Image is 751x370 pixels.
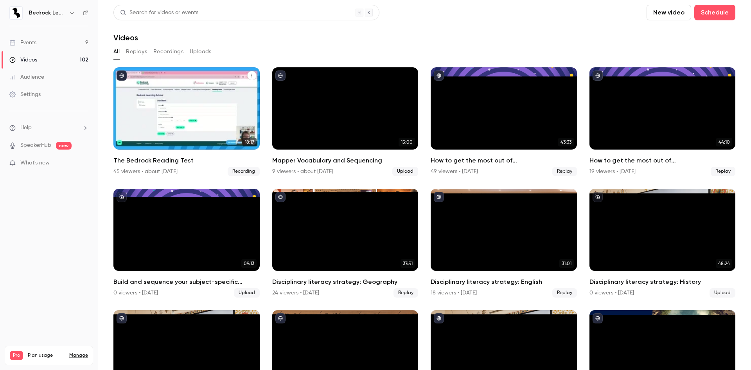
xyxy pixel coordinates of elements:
[275,192,286,202] button: published
[113,45,120,58] button: All
[20,141,51,150] a: SpeakerHub
[589,277,736,287] h2: Disciplinary literacy strategy: History
[593,192,603,202] button: unpublished
[120,9,198,17] div: Search for videos or events
[431,189,577,298] a: 31:01Disciplinary literacy strategy: English18 viewers • [DATE]Replay
[10,7,22,19] img: Bedrock Learning
[589,289,634,297] div: 0 viewers • [DATE]
[9,124,88,132] li: help-dropdown-opener
[113,189,260,298] li: Build and sequence your subject-specific curriculum
[593,70,603,81] button: published
[434,313,444,323] button: published
[558,138,574,146] span: 43:33
[589,189,736,298] li: Disciplinary literacy strategy: History
[593,313,603,323] button: published
[29,9,66,17] h6: Bedrock Learning
[393,288,418,298] span: Replay
[243,138,257,146] span: 18:17
[79,160,88,167] iframe: Noticeable Trigger
[113,33,138,42] h1: Videos
[228,167,260,176] span: Recording
[113,289,158,297] div: 0 viewers • [DATE]
[113,67,260,176] li: The Bedrock Reading Test
[117,313,127,323] button: published
[117,192,127,202] button: unpublished
[9,73,44,81] div: Audience
[716,138,732,146] span: 44:10
[431,289,477,297] div: 18 viewers • [DATE]
[113,168,178,175] div: 45 viewers • about [DATE]
[434,192,444,202] button: published
[272,289,319,297] div: 24 viewers • [DATE]
[431,277,577,287] h2: Disciplinary literacy strategy: English
[113,156,260,165] h2: The Bedrock Reading Test
[117,70,127,81] button: published
[401,259,415,268] span: 37:51
[113,5,735,365] section: Videos
[126,45,147,58] button: Replays
[190,45,212,58] button: Uploads
[241,259,257,268] span: 09:13
[559,259,574,268] span: 31:01
[272,67,419,176] a: 15:00Mapper Vocabulary and Sequencing9 viewers • about [DATE]Upload
[272,67,419,176] li: Mapper Vocabulary and Sequencing
[9,39,36,47] div: Events
[431,189,577,298] li: Disciplinary literacy strategy: English
[694,5,735,20] button: Schedule
[275,70,286,81] button: published
[552,288,577,298] span: Replay
[113,277,260,287] h2: Build and sequence your subject-specific curriculum
[272,189,419,298] li: Disciplinary literacy strategy: Geography
[589,67,736,176] a: 44:10How to get the most out of [GEOGRAPHIC_DATA] next academic year19 viewers • [DATE]Replay
[10,351,23,360] span: Pro
[589,67,736,176] li: How to get the most out of Bedrock next academic year
[431,168,478,175] div: 49 viewers • [DATE]
[234,288,260,298] span: Upload
[69,352,88,359] a: Manage
[589,168,636,175] div: 19 viewers • [DATE]
[113,67,260,176] a: 18:17The Bedrock Reading Test45 viewers • about [DATE]Recording
[272,156,419,165] h2: Mapper Vocabulary and Sequencing
[272,189,419,298] a: 37:51Disciplinary literacy strategy: Geography24 viewers • [DATE]Replay
[28,352,65,359] span: Plan usage
[9,56,37,64] div: Videos
[399,138,415,146] span: 15:00
[113,189,260,298] a: 09:13Build and sequence your subject-specific curriculum0 viewers • [DATE]Upload
[9,90,41,98] div: Settings
[552,167,577,176] span: Replay
[589,189,736,298] a: 48:24Disciplinary literacy strategy: History0 viewers • [DATE]Upload
[153,45,183,58] button: Recordings
[434,70,444,81] button: published
[431,67,577,176] a: 43:33How to get the most out of [GEOGRAPHIC_DATA] next academic year49 viewers • [DATE]Replay
[431,156,577,165] h2: How to get the most out of [GEOGRAPHIC_DATA] next academic year
[20,124,32,132] span: Help
[392,167,418,176] span: Upload
[20,159,50,167] span: What's new
[589,156,736,165] h2: How to get the most out of [GEOGRAPHIC_DATA] next academic year
[56,142,72,150] span: new
[716,259,732,268] span: 48:24
[710,288,735,298] span: Upload
[272,277,419,287] h2: Disciplinary literacy strategy: Geography
[431,67,577,176] li: How to get the most out of Bedrock next academic year
[711,167,735,176] span: Replay
[272,168,333,175] div: 9 viewers • about [DATE]
[647,5,691,20] button: New video
[275,313,286,323] button: published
